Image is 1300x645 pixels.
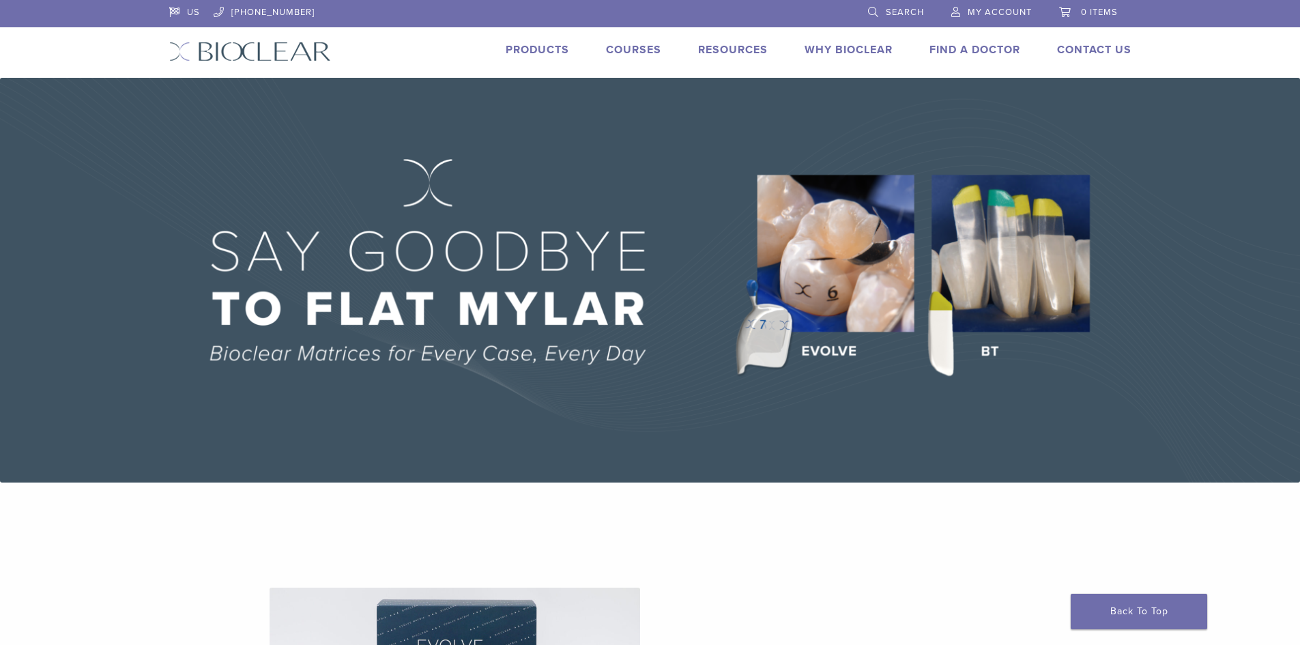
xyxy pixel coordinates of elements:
[886,7,924,18] span: Search
[169,42,331,61] img: Bioclear
[929,43,1020,57] a: Find A Doctor
[1057,43,1131,57] a: Contact Us
[805,43,893,57] a: Why Bioclear
[968,7,1032,18] span: My Account
[506,43,569,57] a: Products
[698,43,768,57] a: Resources
[1081,7,1118,18] span: 0 items
[606,43,661,57] a: Courses
[1071,594,1207,629] a: Back To Top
